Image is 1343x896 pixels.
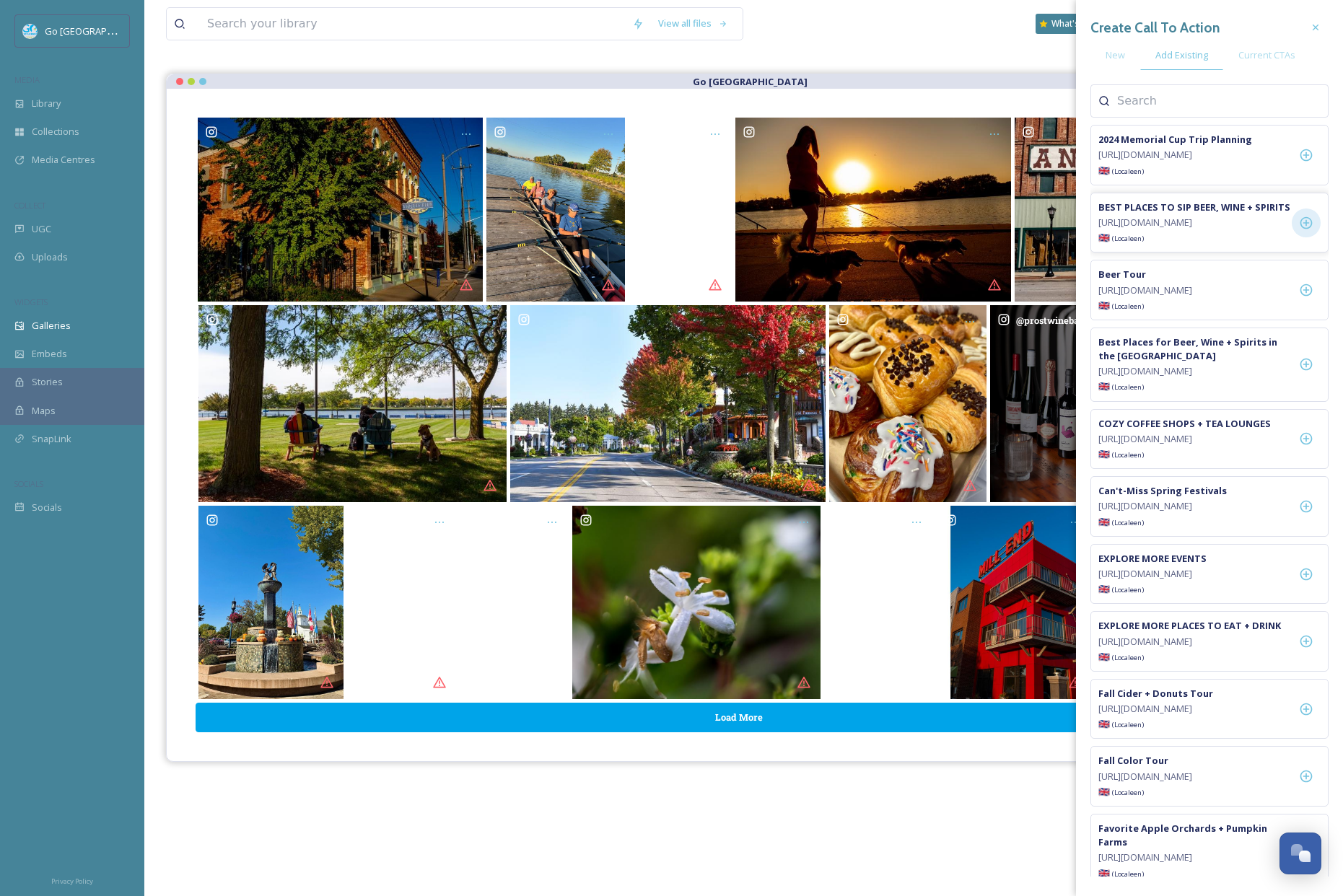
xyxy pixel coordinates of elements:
[1012,118,1292,301] a: Opens media popup. Media description: baycityphotos-6233456.jpg.
[733,118,1012,301] a: Opens media popup. Media description: baycityphotos-6218917.jpg.
[1112,869,1144,879] span: (Locale en )
[1098,754,1168,767] strong: Fall Color Tour
[1112,234,1144,243] span: (Locale en )
[1098,364,1192,378] span: [URL][DOMAIN_NAME]
[1112,788,1144,797] span: (Locale en )
[32,347,67,361] span: Embeds
[1112,720,1144,729] span: (Locale en )
[1098,432,1192,446] span: [URL][DOMAIN_NAME]
[1112,382,1144,392] span: (Locale en )
[1098,635,1192,649] span: [URL][DOMAIN_NAME]
[1098,216,1192,229] span: [URL][DOMAIN_NAME]
[1098,567,1192,581] span: [URL][DOMAIN_NAME]
[1098,515,1144,529] span: 🇬🇧
[1098,335,1277,362] strong: Best Places for Beer, Wine + Spirits in the [GEOGRAPHIC_DATA]
[1098,785,1144,799] span: 🇬🇧
[1036,14,1108,34] a: What's New
[1090,17,1220,38] h3: Create Call To Action
[32,97,61,110] span: Library
[45,24,152,38] span: Go [GEOGRAPHIC_DATA]
[626,118,733,301] a: Opens media popup. Media description: exploremichiganmore-6233450.mp4.
[14,74,40,85] span: MEDIA
[196,703,1292,732] button: Load More
[1112,450,1144,460] span: (Locale en )
[1098,866,1144,880] span: 🇬🇧
[1098,650,1144,664] span: 🇬🇧
[693,75,808,88] strong: Go [GEOGRAPHIC_DATA]
[14,297,48,307] span: WIDGETS
[51,877,93,886] span: Privacy Policy
[1098,201,1290,214] strong: BEST PLACES TO SIP BEER, WINE + SPIRITS
[23,24,38,38] img: GoGreatLogo_MISkies_RegionalTrails%20%281%29.png
[32,125,79,139] span: Collections
[1098,164,1144,177] span: 🇬🇧
[32,319,71,333] span: Galleries
[1112,653,1144,662] span: (Locale en )
[827,305,988,502] a: Opens media popup. Media description: thebreadgalsaginaw-6211548.jpg.
[14,200,45,211] span: COLLECT
[32,404,56,418] span: Maps
[485,118,626,301] a: Opens media popup. Media description: baycityrowingclub-6218911.jpg.
[1098,619,1281,632] strong: EXPLORE MORE PLACES TO EAT + DRINK
[196,305,509,502] a: Opens media popup. Media description: baycityphotos-6233455.jpg.
[1098,702,1192,716] span: [URL][DOMAIN_NAME]
[1098,148,1192,162] span: [URL][DOMAIN_NAME]
[1098,822,1267,848] strong: Favorite Apple Orchards + Pumpkin Farms
[1098,268,1146,281] strong: Beer Tour
[1112,302,1144,311] span: (Locale en )
[32,501,62,514] span: Socials
[509,305,827,502] a: Opens media popup. Media description: frankenmuth-6233466.jpg.
[571,506,822,700] a: Opens media popup. Media description: dowgardens-6197507.jpg.
[32,222,51,236] span: UGC
[1155,48,1208,62] span: Add Existing
[1279,833,1321,874] button: Open Chat
[32,153,95,167] span: Media Centres
[1098,231,1144,245] span: 🇬🇧
[1098,582,1144,596] span: 🇬🇧
[1098,484,1227,497] strong: Can't-Miss Spring Festivals
[1098,717,1144,731] span: 🇬🇧
[1098,299,1144,312] span: 🇬🇧
[1098,379,1144,393] span: 🇬🇧
[1112,167,1144,176] span: (Locale en )
[196,506,345,700] a: Opens media popup. Media description: zehnders-6197465.jpg.
[32,432,71,446] span: SnapLink
[1098,552,1207,565] strong: EXPLORE MORE EVENTS
[1098,499,1192,513] span: [URL][DOMAIN_NAME]
[935,506,1093,700] a: Opens media popup. Media description: baycityphotos-6197475.jpg.
[1112,518,1144,527] span: (Locale en )
[14,478,43,489] span: SOCIALS
[346,506,458,700] a: Opens media popup. Media description: friendsbcsp-6206523.mp4.
[1098,417,1271,430] strong: COZY COFFEE SHOPS + TEA LOUNGES
[1098,447,1144,461] span: 🇬🇧
[1098,851,1192,864] span: [URL][DOMAIN_NAME]
[1098,687,1213,700] strong: Fall Cider + Donuts Tour
[822,506,935,700] a: Opens media popup. Media description: johnnypantherquests-6206536.mp4.
[1238,48,1295,62] span: Current CTAs
[32,375,63,389] span: Stories
[1098,770,1192,783] span: [URL][DOMAIN_NAME]
[32,250,68,264] span: Uploads
[196,118,484,301] a: Opens media popup. Media description: baycityphotos-6218913.jpg.
[1117,92,1261,110] input: Search
[458,506,571,700] a: Opens media popup. Media description: riverplaceshops-6197461.mp4.
[200,8,625,40] input: Search your library
[1098,133,1252,146] strong: 2024 Memorial Cup Trip Planning
[1098,284,1192,297] span: [URL][DOMAIN_NAME]
[651,9,735,38] a: View all files
[1106,48,1125,62] span: New
[51,871,93,889] a: Privacy Policy
[988,305,1139,502] a: Opens media popup. Media description: prostwinebar-6211482.jpg.
[1016,315,1083,326] span: @ prostwinebar
[1112,585,1144,594] span: (Locale en )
